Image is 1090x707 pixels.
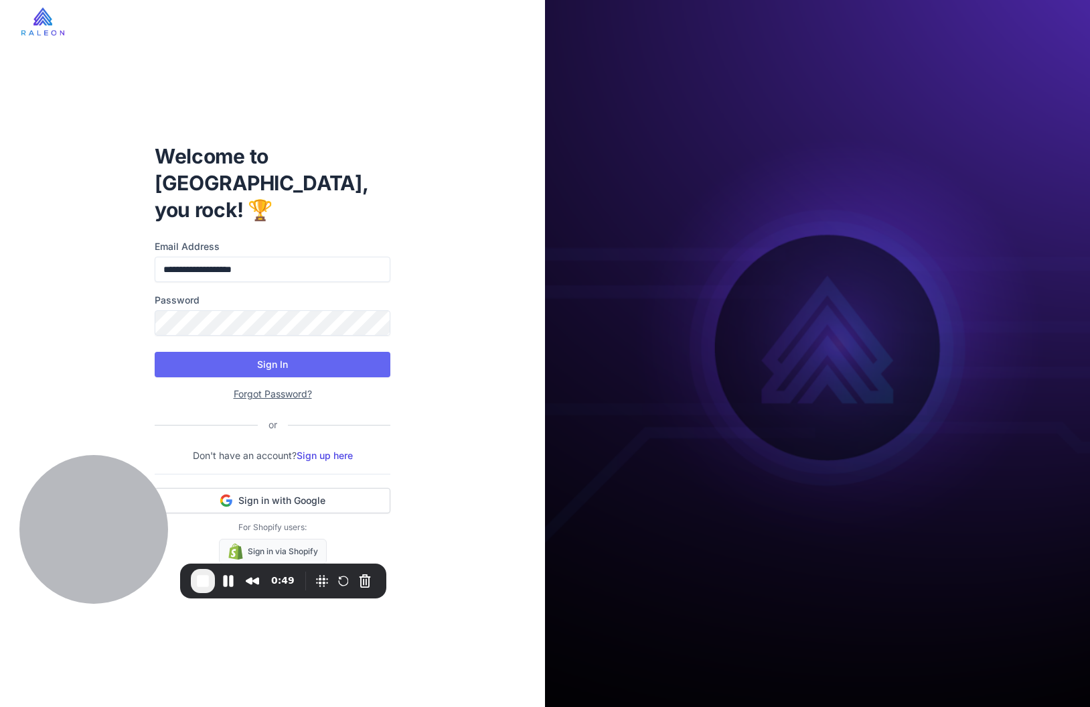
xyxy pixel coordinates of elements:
button: Sign in with Google [155,488,390,513]
label: Password [155,293,390,308]
a: Sign up here [297,450,353,461]
div: or [258,417,288,432]
label: Email Address [155,239,390,254]
p: Don't have an account? [155,448,390,463]
h1: Welcome to [GEOGRAPHIC_DATA], you rock! 🏆 [155,143,390,223]
a: Forgot Password? [234,388,312,399]
img: raleon-logo-whitebg.9aac0268.jpg [21,7,64,36]
p: For Shopify users: [155,521,390,533]
span: Sign in with Google [238,494,325,507]
a: Sign in via Shopify [219,539,327,564]
button: Sign In [155,352,390,377]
